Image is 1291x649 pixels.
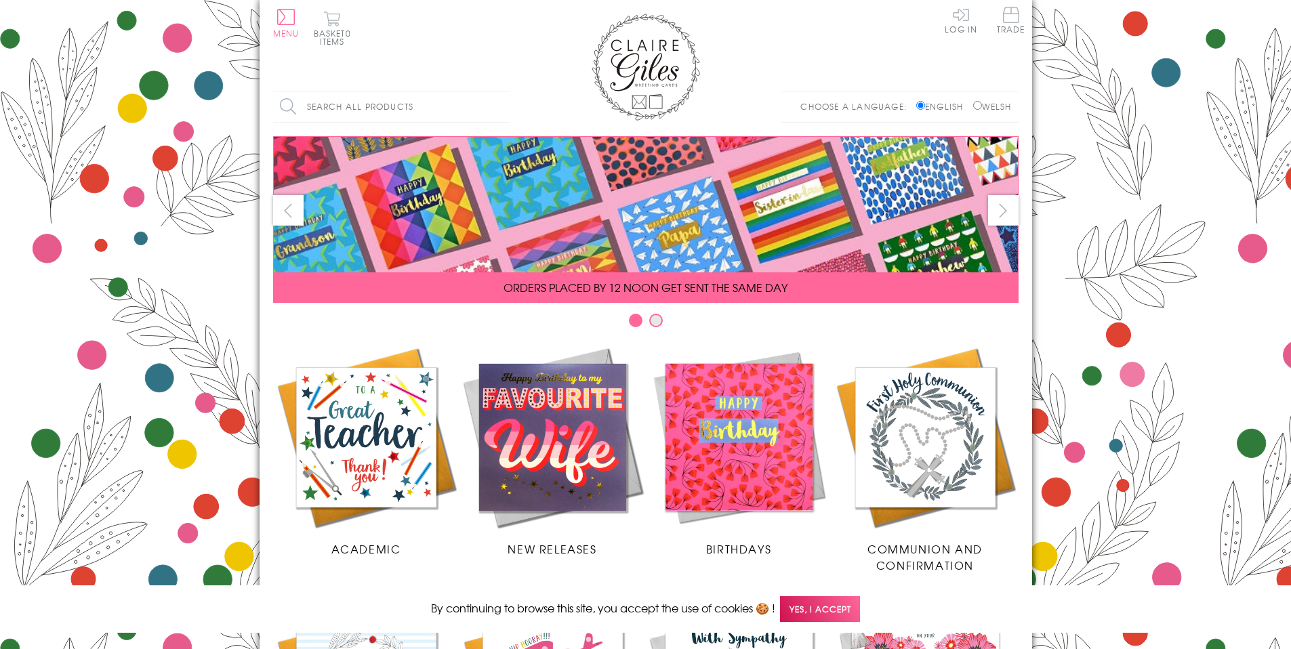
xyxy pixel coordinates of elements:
[988,195,1019,226] button: next
[997,7,1025,36] a: Trade
[592,14,700,121] img: Claire Giles Greetings Cards
[459,344,646,557] a: New Releases
[273,27,300,39] span: Menu
[273,195,304,226] button: prev
[497,91,510,122] input: Search
[706,541,771,557] span: Birthdays
[867,541,983,573] span: Communion and Confirmation
[945,7,977,33] a: Log In
[973,100,1012,112] label: Welsh
[780,596,860,623] span: Yes, I accept
[997,7,1025,33] span: Trade
[273,344,459,557] a: Academic
[320,27,351,47] span: 0 items
[273,9,300,37] button: Menu
[331,541,401,557] span: Academic
[646,344,832,557] a: Birthdays
[916,100,970,112] label: English
[314,11,351,45] button: Basket0 items
[832,344,1019,573] a: Communion and Confirmation
[504,279,787,295] span: ORDERS PLACED BY 12 NOON GET SENT THE SAME DAY
[916,101,925,110] input: English
[629,314,642,327] button: Carousel Page 1 (Current Slide)
[273,91,510,122] input: Search all products
[508,541,596,557] span: New Releases
[273,313,1019,334] div: Carousel Pagination
[973,101,982,110] input: Welsh
[800,100,914,112] p: Choose a language:
[649,314,663,327] button: Carousel Page 2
